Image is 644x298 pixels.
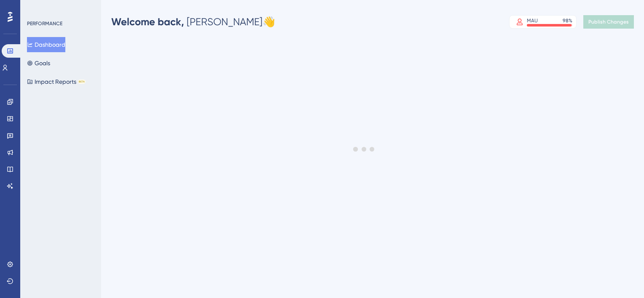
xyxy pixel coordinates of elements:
[27,56,50,71] button: Goals
[27,37,65,52] button: Dashboard
[111,16,184,28] span: Welcome back,
[78,80,86,84] div: BETA
[111,15,275,29] div: [PERSON_NAME] 👋
[583,15,634,29] button: Publish Changes
[588,19,629,25] span: Publish Changes
[27,74,86,89] button: Impact ReportsBETA
[27,20,62,27] div: PERFORMANCE
[563,17,572,24] div: 98 %
[527,17,538,24] div: MAU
